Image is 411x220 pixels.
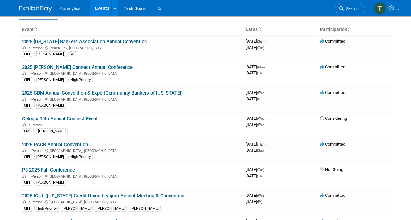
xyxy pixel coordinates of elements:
span: Not Going [320,167,343,172]
span: In-Person [28,97,44,102]
th: Dates [243,24,317,35]
span: [DATE] [246,64,267,69]
div: [GEOGRAPHIC_DATA], [GEOGRAPHIC_DATA] [22,96,240,102]
span: [DATE] [246,39,266,44]
span: - [265,39,266,44]
div: [PERSON_NAME] [95,206,127,212]
span: (Sun) [257,40,264,43]
a: Sort by Event Name [34,27,37,32]
th: Event [19,24,243,35]
span: Committed [320,193,345,198]
span: Committed [320,142,345,147]
span: Committed [320,39,345,44]
div: High Priority [68,154,93,160]
span: In-Person [28,46,44,50]
img: In-Person Event [22,123,26,126]
span: [DATE] [246,90,267,95]
span: In-Person [28,200,44,204]
div: [PERSON_NAME] [36,128,68,134]
a: 2025 [PERSON_NAME] Connect Annual Conference [22,64,133,70]
span: Considering [320,116,347,121]
a: 2025 PACB Annual Convention [22,142,88,148]
div: French Lick, [GEOGRAPHIC_DATA] [22,45,240,50]
span: In-Person [28,149,44,153]
a: 2025 CBM Annual Convention & Expo (Community Bankers of [US_STATE]) [22,90,183,96]
span: Committed [320,90,345,95]
span: (Wed) [257,194,265,197]
span: (Wed) [257,91,265,95]
div: [GEOGRAPHIC_DATA], [GEOGRAPHIC_DATA] [22,148,240,153]
span: (Sat) [257,149,264,152]
div: [PERSON_NAME] [34,180,66,186]
div: CIFI [22,77,32,83]
a: Cologix 10th Annual Connect Event [22,116,98,122]
span: (Wed) [257,117,265,120]
a: 2025 ICUL ([US_STATE] Credit Union League) Annual Meeting & Convention [22,193,184,199]
span: [DATE] [246,199,262,204]
div: [PERSON_NAME] [34,77,66,83]
img: In-Person Event [22,200,26,203]
span: [DATE] [246,96,262,101]
div: High Priority [68,77,93,83]
span: [DATE] [246,116,267,121]
span: (Tue) [257,168,264,172]
a: Sort by Start Date [258,27,261,32]
span: (Wed) [257,123,265,127]
span: (Thu) [257,143,264,146]
span: [DATE] [246,142,266,147]
a: Search [335,3,365,14]
span: In-Person [28,174,44,179]
span: (Thu) [257,71,264,75]
span: [DATE] [246,167,266,172]
div: CIFI [22,154,32,160]
img: In-Person Event [22,97,26,101]
img: In-Person Event [22,71,26,75]
div: [GEOGRAPHIC_DATA], [GEOGRAPHIC_DATA] [22,71,240,76]
div: CIFI [22,180,32,186]
span: - [265,167,266,172]
div: Will [68,51,78,57]
div: CIFI [22,103,32,109]
div: [PERSON_NAME] [34,103,66,109]
img: In-Person Event [22,149,26,152]
div: [GEOGRAPHIC_DATA], [GEOGRAPHIC_DATA] [22,173,240,179]
th: Participation [317,24,392,35]
img: In-Person Event [22,46,26,49]
span: [DATE] [246,173,264,178]
img: ExhibitDay [19,6,52,12]
span: [DATE] [246,122,265,127]
div: [GEOGRAPHIC_DATA], [GEOGRAPHIC_DATA] [22,199,240,204]
a: Sort by Participation Type [347,27,351,32]
a: P3 2025 Fall Conference [22,167,75,173]
div: [PERSON_NAME] [61,206,93,212]
a: 2025 [US_STATE] Bankers Association Annual Convention [22,39,147,45]
span: In-Person [28,71,44,76]
div: [PERSON_NAME] [129,206,161,212]
div: [PERSON_NAME] [34,51,66,57]
img: Tim Killilea [373,2,386,15]
span: [DATE] [246,148,264,153]
span: - [265,142,266,147]
span: [DATE] [246,45,264,50]
span: (Tue) [257,46,264,50]
span: [DATE] [246,193,267,198]
span: [DATE] [246,71,264,75]
span: (Thu) [257,174,264,178]
span: Committed [320,64,345,69]
div: CMS [22,128,34,134]
span: (Mon) [257,65,265,69]
span: Aunalytics [60,6,81,11]
span: (Fri) [257,200,262,204]
div: High Priority [34,206,59,212]
span: (Fri) [257,97,262,101]
div: [PERSON_NAME] [34,154,66,160]
div: CIFI [22,51,32,57]
span: In-Person [28,123,44,127]
div: CIFI [22,206,32,212]
span: Search [344,6,359,11]
img: In-Person Event [22,174,26,178]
